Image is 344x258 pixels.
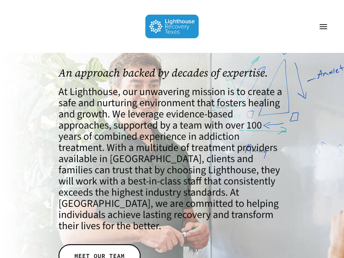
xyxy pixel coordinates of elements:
a: Navigation Menu [315,22,332,31]
img: Lighthouse Recovery Texas [145,15,199,38]
h4: At Lighthouse, our unwavering mission is to create a safe and nurturing environment that fosters ... [58,86,286,232]
h1: An approach backed by decades of expertise. [58,67,286,79]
